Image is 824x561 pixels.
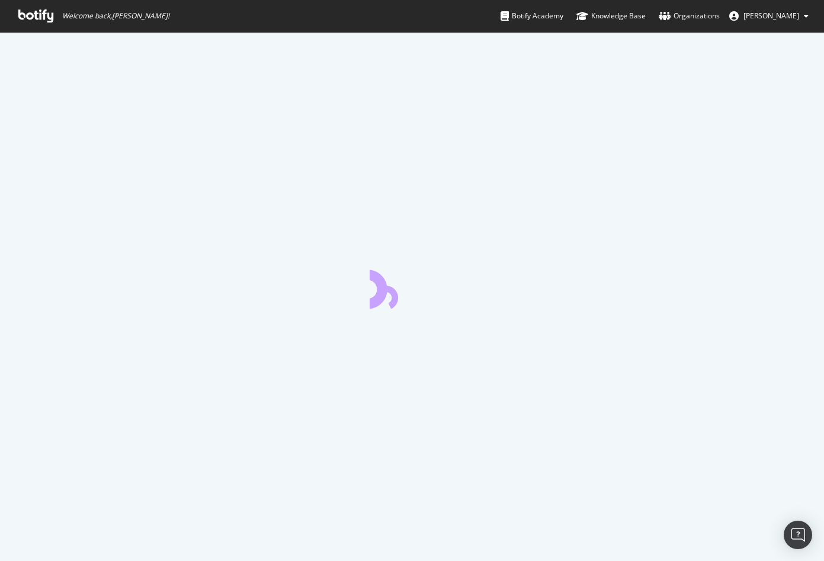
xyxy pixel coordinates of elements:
div: animation [370,266,455,309]
div: Organizations [659,10,720,22]
span: Julien Crenn [743,11,799,21]
div: Knowledge Base [576,10,646,22]
span: Welcome back, [PERSON_NAME] ! [62,11,169,21]
button: [PERSON_NAME] [720,7,818,25]
div: Botify Academy [501,10,563,22]
div: Open Intercom Messenger [784,521,812,549]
